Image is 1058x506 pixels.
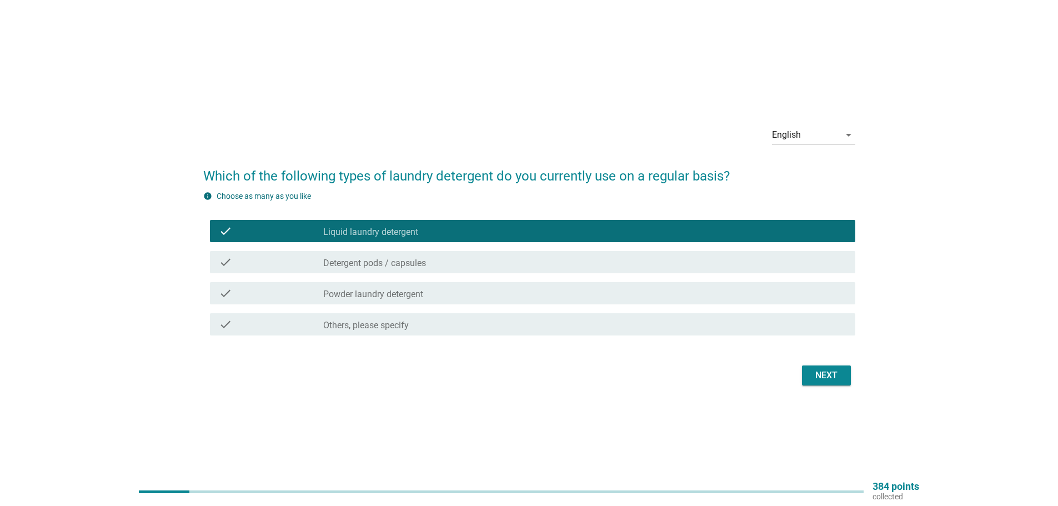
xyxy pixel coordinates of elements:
i: check [219,255,232,269]
label: Liquid laundry detergent [323,227,418,238]
p: 384 points [873,482,919,492]
label: Detergent pods / capsules [323,258,426,269]
label: Others, please specify [323,320,409,331]
i: check [219,287,232,300]
i: arrow_drop_down [842,128,855,142]
i: check [219,224,232,238]
div: Next [811,369,842,382]
label: Powder laundry detergent [323,289,423,300]
i: info [203,192,212,201]
div: English [772,130,801,140]
i: check [219,318,232,331]
p: collected [873,492,919,502]
label: Choose as many as you like [217,192,311,201]
button: Next [802,365,851,385]
h2: Which of the following types of laundry detergent do you currently use on a regular basis? [203,155,855,186]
